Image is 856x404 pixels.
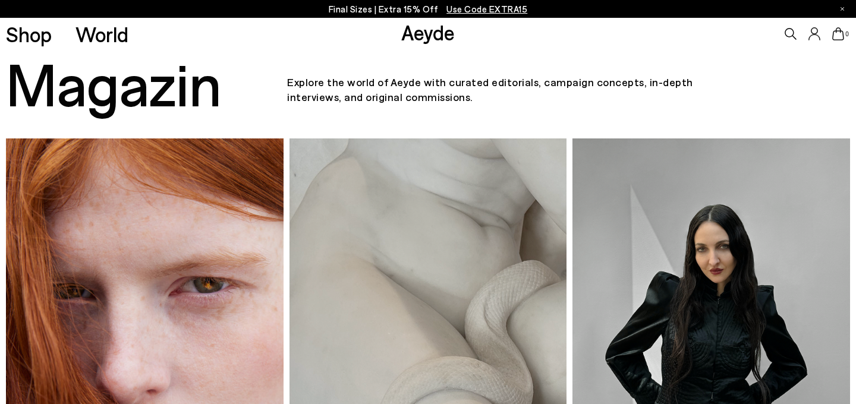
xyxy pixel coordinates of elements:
[75,24,128,45] a: World
[844,31,850,37] span: 0
[401,20,455,45] a: Aeyde
[6,50,287,115] div: Magazin
[446,4,527,14] span: Navigate to /collections/ss25-final-sizes
[6,24,52,45] a: Shop
[832,27,844,40] a: 0
[329,2,528,17] p: Final Sizes | Extra 15% Off
[287,75,709,105] div: Explore the world of Aeyde with curated editorials, campaign concepts, in-depth interviews, and o...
